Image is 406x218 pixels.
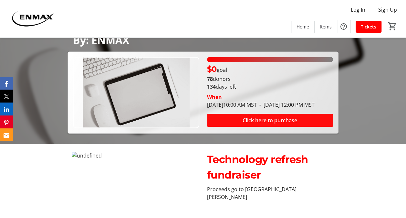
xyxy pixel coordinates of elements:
[373,5,402,15] button: Sign Up
[378,6,397,14] span: Sign Up
[346,5,370,15] button: Log In
[361,23,376,30] span: Tickets
[297,23,309,30] span: Home
[207,83,216,90] span: 134
[68,34,338,46] div: By: ENMAX
[315,21,337,33] a: Items
[207,64,217,74] span: $0
[207,152,335,183] div: Technology refresh fundraiser
[207,185,335,201] p: Proceeds go to [GEOGRAPHIC_DATA][PERSON_NAME]
[207,93,222,101] div: When
[207,57,333,62] div: 100% of fundraising goal reached
[387,20,398,32] button: Cart
[320,23,332,30] span: Items
[207,75,333,83] p: donors
[73,57,199,128] img: Campaign CTA Media Photo
[207,114,333,127] button: Click here to purchase
[207,83,333,91] p: days left
[291,21,314,33] a: Home
[356,21,381,33] a: Tickets
[257,101,264,108] span: -
[351,6,365,14] span: Log In
[243,116,297,124] span: Click here to purchase
[207,101,257,108] span: [DATE] 10:00 AM MST
[257,101,315,108] span: [DATE] 12:00 PM MST
[207,63,227,75] p: goal
[207,75,213,82] b: 78
[4,3,61,35] img: ENMAX 's Logo
[337,20,350,33] button: Help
